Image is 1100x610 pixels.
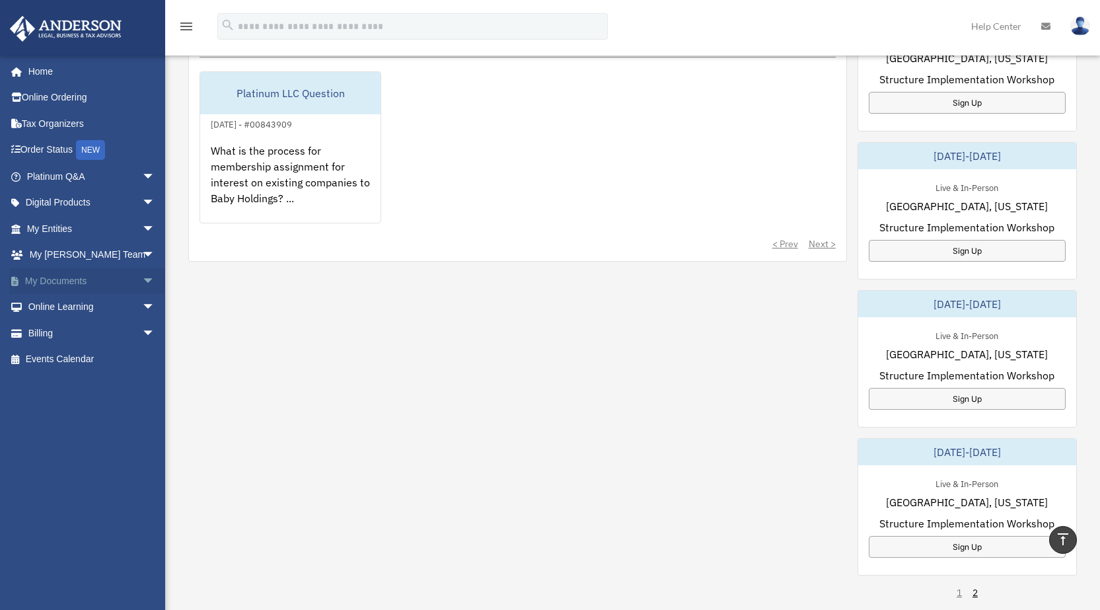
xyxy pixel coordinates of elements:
[886,198,1048,214] span: [GEOGRAPHIC_DATA], [US_STATE]
[925,180,1009,194] div: Live & In-Person
[879,71,1054,87] span: Structure Implementation Workshop
[886,50,1048,66] span: [GEOGRAPHIC_DATA], [US_STATE]
[9,242,175,268] a: My [PERSON_NAME] Teamarrow_drop_down
[886,494,1048,510] span: [GEOGRAPHIC_DATA], [US_STATE]
[9,163,175,190] a: Platinum Q&Aarrow_drop_down
[200,116,303,130] div: [DATE] - #00843909
[1070,17,1090,36] img: User Pic
[886,346,1048,362] span: [GEOGRAPHIC_DATA], [US_STATE]
[1055,531,1071,547] i: vertical_align_top
[142,190,168,217] span: arrow_drop_down
[142,320,168,347] span: arrow_drop_down
[178,23,194,34] a: menu
[869,240,1066,262] a: Sign Up
[9,346,175,373] a: Events Calendar
[142,215,168,243] span: arrow_drop_down
[879,367,1054,383] span: Structure Implementation Workshop
[76,140,105,160] div: NEW
[858,439,1076,465] div: [DATE]-[DATE]
[9,215,175,242] a: My Entitiesarrow_drop_down
[200,132,381,235] div: What is the process for membership assignment for interest on existing companies to Baby Holdings...
[869,536,1066,558] a: Sign Up
[925,328,1009,342] div: Live & In-Person
[142,294,168,321] span: arrow_drop_down
[9,268,175,294] a: My Documentsarrow_drop_down
[142,242,168,269] span: arrow_drop_down
[869,388,1066,410] a: Sign Up
[9,190,175,216] a: Digital Productsarrow_drop_down
[9,85,175,111] a: Online Ordering
[200,71,381,223] a: Platinum LLC Question[DATE] - #00843909What is the process for membership assignment for interest...
[9,294,175,321] a: Online Learningarrow_drop_down
[9,137,175,164] a: Order StatusNEW
[142,163,168,190] span: arrow_drop_down
[1049,526,1077,554] a: vertical_align_top
[6,16,126,42] img: Anderson Advisors Platinum Portal
[9,110,175,137] a: Tax Organizers
[858,143,1076,169] div: [DATE]-[DATE]
[200,72,381,114] div: Platinum LLC Question
[858,291,1076,317] div: [DATE]-[DATE]
[869,92,1066,114] a: Sign Up
[925,476,1009,490] div: Live & In-Person
[879,515,1054,531] span: Structure Implementation Workshop
[9,58,168,85] a: Home
[221,18,235,32] i: search
[9,320,175,346] a: Billingarrow_drop_down
[879,219,1054,235] span: Structure Implementation Workshop
[142,268,168,295] span: arrow_drop_down
[178,19,194,34] i: menu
